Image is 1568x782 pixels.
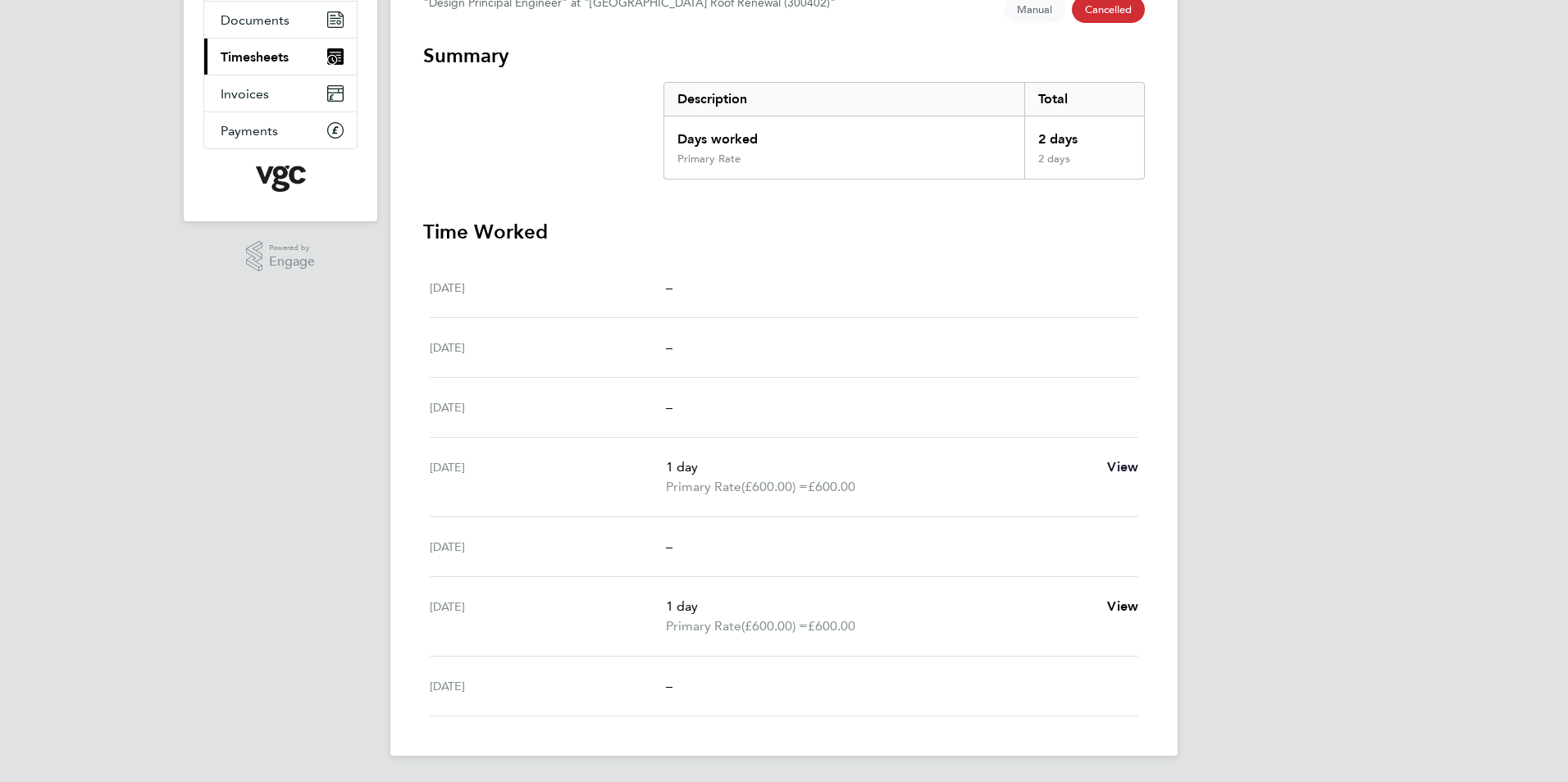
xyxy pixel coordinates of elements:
span: (£600.00) = [741,618,808,634]
div: [DATE] [430,676,666,696]
a: Payments [204,112,357,148]
div: 2 days [1024,152,1144,179]
span: – [666,678,672,693]
span: Powered by [269,241,315,255]
a: Documents [204,2,357,38]
div: [DATE] [430,597,666,636]
div: Summary [663,82,1145,180]
img: vgcgroup-logo-retina.png [256,166,306,192]
div: [DATE] [430,338,666,357]
span: Documents [221,12,289,28]
span: Payments [221,123,278,139]
div: [DATE] [430,278,666,298]
span: Engage [269,255,315,269]
span: Primary Rate [666,477,741,497]
div: [DATE] [430,537,666,557]
span: View [1107,459,1138,475]
a: Powered byEngage [246,241,316,272]
div: Primary Rate [677,152,741,166]
span: View [1107,598,1138,614]
h3: Summary [423,43,1145,69]
div: Days worked [664,116,1024,152]
div: 2 days [1024,116,1144,152]
a: Timesheets [204,39,357,75]
div: [DATE] [430,457,666,497]
p: 1 day [666,597,1094,616]
p: 1 day [666,457,1094,477]
div: Description [664,83,1024,116]
div: Total [1024,83,1144,116]
span: Primary Rate [666,616,741,636]
span: – [666,280,672,295]
span: – [666,539,672,554]
span: – [666,339,672,355]
span: Timesheets [221,49,289,65]
a: View [1107,597,1138,616]
span: (£600.00) = [741,479,808,494]
span: £600.00 [808,618,855,634]
a: Go to home page [203,166,358,192]
span: £600.00 [808,479,855,494]
a: Invoices [204,75,357,111]
span: Invoices [221,86,269,102]
h3: Time Worked [423,219,1145,245]
div: [DATE] [430,398,666,417]
span: – [666,399,672,415]
a: View [1107,457,1138,477]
